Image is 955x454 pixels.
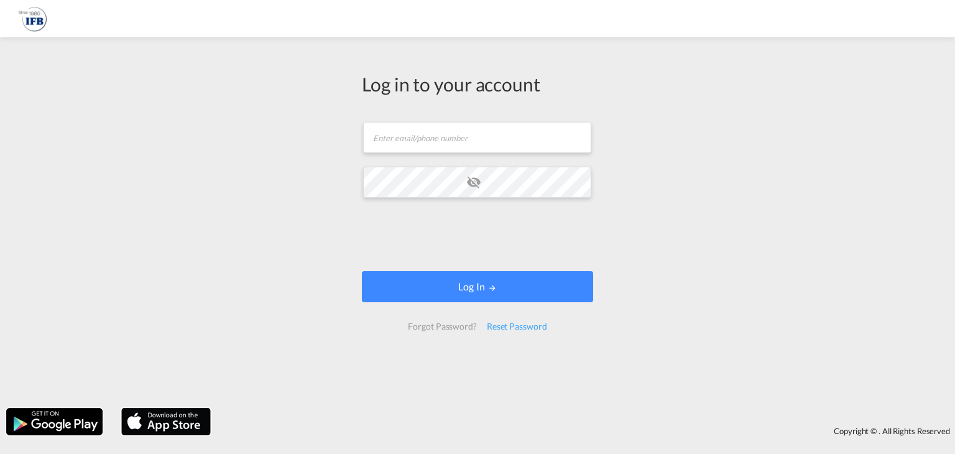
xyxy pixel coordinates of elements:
img: 2b726980256c11eeaa87296e05903fd5.png [19,5,47,33]
iframe: reCAPTCHA [383,210,572,259]
div: Log in to your account [362,71,593,97]
img: apple.png [120,407,212,437]
button: LOGIN [362,271,593,302]
input: Enter email/phone number [363,122,591,153]
img: google.png [5,407,104,437]
div: Reset Password [482,315,552,338]
div: Forgot Password? [403,315,481,338]
div: Copyright © . All Rights Reserved [217,420,955,442]
md-icon: icon-eye-off [466,175,481,190]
